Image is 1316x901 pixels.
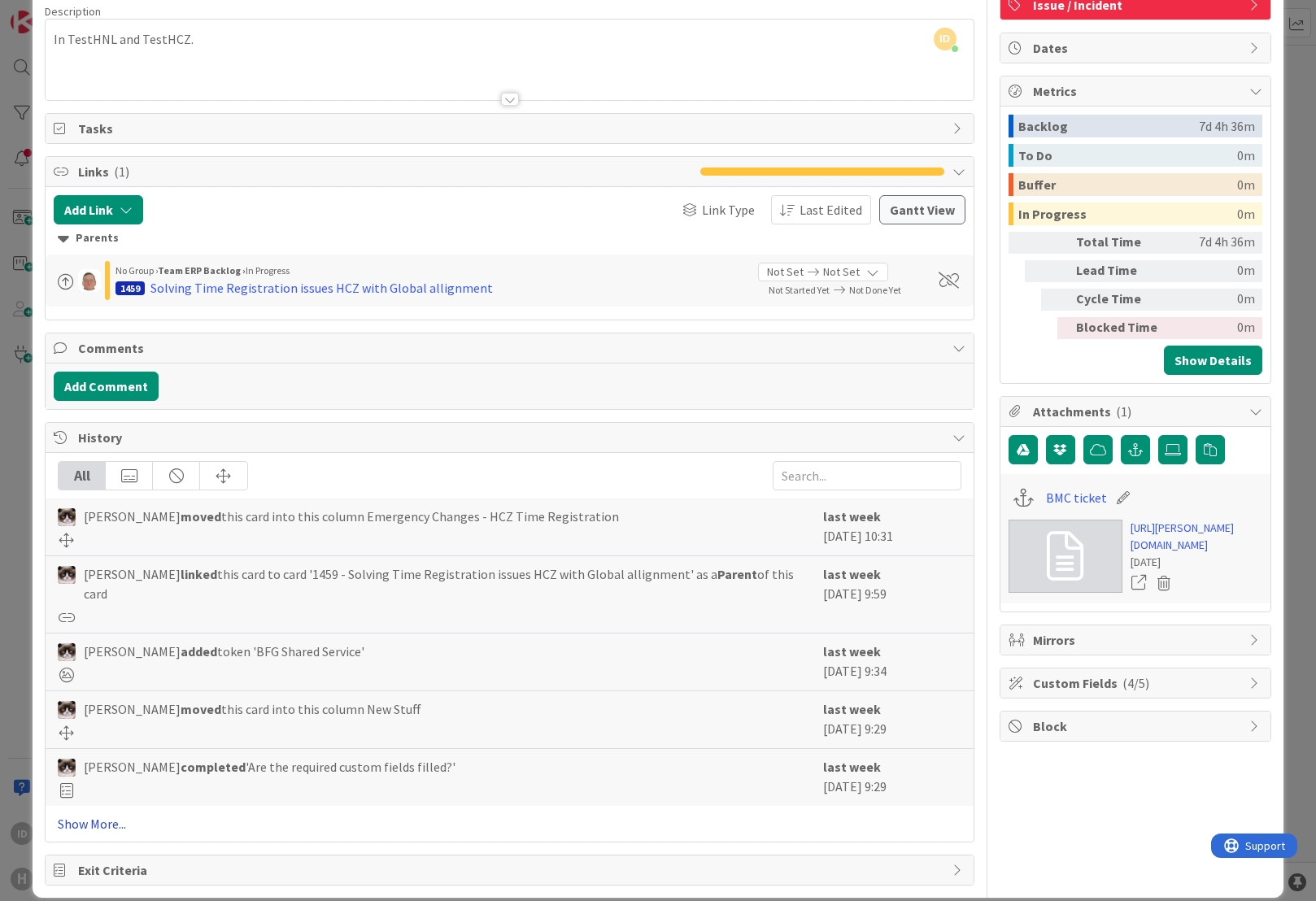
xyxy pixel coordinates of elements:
[1033,38,1241,58] span: Dates
[78,428,943,447] span: History
[58,508,76,526] img: Kv
[823,508,881,524] b: last week
[78,119,943,138] span: Tasks
[1172,260,1255,282] div: 0m
[934,28,956,50] span: ID
[1122,675,1149,691] span: ( 4/5 )
[702,200,755,220] span: Link Type
[114,163,129,180] span: ( 1 )
[823,759,881,775] b: last week
[1076,289,1166,311] div: Cycle Time
[1033,402,1241,421] span: Attachments
[849,284,901,296] span: Not Done Yet
[1172,232,1255,254] div: 7d 4h 36m
[84,642,364,661] span: [PERSON_NAME] token 'BFG Shared Service'
[45,4,101,19] span: Description
[78,162,691,181] span: Links
[1164,346,1262,375] button: Show Details
[84,699,421,719] span: [PERSON_NAME] this card into this column New Stuff
[717,566,757,582] b: Parent
[1131,520,1262,554] a: [URL][PERSON_NAME][DOMAIN_NAME]
[58,566,76,584] img: Kv
[1237,202,1255,225] div: 0m
[158,264,246,276] b: Team ERP Backlog ›
[1076,260,1166,282] div: Lead Time
[78,860,943,880] span: Exit Criteria
[823,699,961,740] div: [DATE] 9:29
[58,701,76,719] img: Kv
[59,462,106,490] div: All
[1131,554,1262,571] div: [DATE]
[1131,572,1148,594] a: Open
[58,229,961,247] div: Parents
[771,195,871,224] button: Last Edited
[823,757,961,798] div: [DATE] 9:29
[54,195,143,224] button: Add Link
[181,508,221,524] b: moved
[84,564,814,603] span: [PERSON_NAME] this card to card '1459 - Solving Time Registration issues HCZ with Global allignme...
[823,507,961,547] div: [DATE] 10:31
[34,2,74,22] span: Support
[823,643,881,659] b: last week
[181,701,221,717] b: moved
[181,759,246,775] b: completed
[78,269,101,292] img: lD
[78,338,943,358] span: Comments
[1237,144,1255,167] div: 0m
[1018,202,1237,225] div: In Progress
[1116,403,1131,420] span: ( 1 )
[1046,488,1107,507] a: BMC ticket
[58,643,76,661] img: Kv
[84,757,455,777] span: [PERSON_NAME] 'Are the required custom fields filled?'
[54,30,965,49] p: In TestHNL and TestHCZ.
[1076,232,1166,254] div: Total Time
[58,814,961,834] a: Show More...
[1199,115,1255,137] div: 7d 4h 36m
[823,642,961,682] div: [DATE] 9:34
[823,263,860,281] span: Not Set
[823,566,881,582] b: last week
[773,461,961,490] input: Search...
[1018,173,1237,196] div: Buffer
[150,278,493,298] div: Solving Time Registration issues HCZ with Global allignment
[1033,673,1241,693] span: Custom Fields
[823,701,881,717] b: last week
[1076,317,1166,339] div: Blocked Time
[879,195,965,224] button: Gantt View
[769,284,830,296] span: Not Started Yet
[1033,630,1241,650] span: Mirrors
[1172,289,1255,311] div: 0m
[181,643,217,659] b: added
[1018,144,1237,167] div: To Do
[1033,716,1241,736] span: Block
[115,281,145,295] div: 1459
[767,263,804,281] span: Not Set
[823,564,961,625] div: [DATE] 9:59
[84,507,619,526] span: [PERSON_NAME] this card into this column Emergency Changes - HCZ Time Registration
[181,566,217,582] b: linked
[1172,317,1255,339] div: 0m
[1237,173,1255,196] div: 0m
[115,264,158,276] span: No Group ›
[58,759,76,777] img: Kv
[800,200,862,220] span: Last Edited
[246,264,290,276] span: In Progress
[54,372,159,401] button: Add Comment
[1018,115,1199,137] div: Backlog
[1033,81,1241,101] span: Metrics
